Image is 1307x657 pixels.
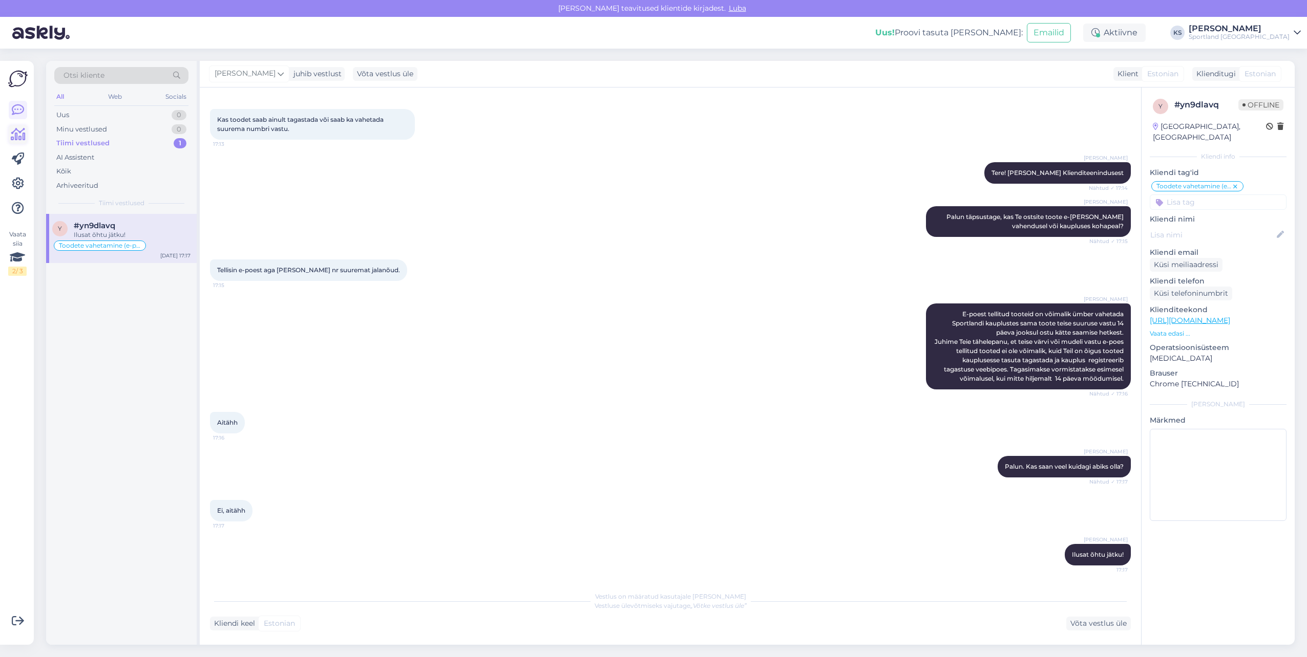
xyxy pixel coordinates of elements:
p: Brauser [1150,368,1287,379]
div: KS [1170,26,1185,40]
span: 17:17 [1089,566,1128,574]
div: Klienditugi [1192,69,1236,79]
span: Tere! [PERSON_NAME] Klienditeenindusest [992,169,1124,177]
input: Lisa nimi [1150,229,1275,240]
button: Emailid [1027,23,1071,42]
span: Ilusat õhtu jätku! [1072,551,1124,558]
p: Märkmed [1150,415,1287,426]
div: [GEOGRAPHIC_DATA], [GEOGRAPHIC_DATA] [1153,121,1266,143]
div: Minu vestlused [56,124,107,135]
p: Vaata edasi ... [1150,329,1287,338]
span: Luba [726,4,749,13]
b: Uus! [875,28,895,37]
span: E-poest tellitud tooteid on võimalik ümber vahetada Sportlandi kauplustes sama toote teise suurus... [935,310,1125,382]
p: Kliendi email [1150,247,1287,258]
input: Lisa tag [1150,194,1287,210]
div: Vaata siia [8,230,27,276]
div: AI Assistent [56,152,94,163]
span: 17:17 [213,522,251,530]
div: Uus [56,110,69,120]
span: Palun. Kas saan veel kuidagi abiks olla? [1005,463,1124,470]
div: # yn9dlavq [1174,99,1238,111]
span: #yn9dlavq [74,221,115,230]
div: Aktiivne [1083,24,1146,42]
span: y [1158,102,1163,110]
span: Estonian [1147,69,1178,79]
p: Kliendi tag'id [1150,167,1287,178]
span: Offline [1238,99,1283,111]
p: Operatsioonisüsteem [1150,342,1287,353]
div: Arhiveeritud [56,181,98,191]
div: Kliendi keel [210,618,255,629]
span: [PERSON_NAME] [1084,536,1128,543]
span: Vestlus on määratud kasutajale [PERSON_NAME] [595,593,746,600]
div: Proovi tasuta [PERSON_NAME]: [875,27,1023,39]
div: Kliendi info [1150,152,1287,161]
div: Võta vestlus üle [353,67,417,81]
p: [MEDICAL_DATA] [1150,353,1287,364]
span: [PERSON_NAME] [1084,295,1128,303]
span: 17:16 [213,434,251,442]
p: Kliendi telefon [1150,276,1287,287]
div: All [54,90,66,103]
span: Tellisin e-poest aga [PERSON_NAME] nr suuremat jalanõud. [217,266,400,274]
div: Ilusat õhtu jätku! [74,230,191,239]
div: Web [106,90,124,103]
div: juhib vestlust [289,69,342,79]
div: [PERSON_NAME] [1189,25,1290,33]
img: Askly Logo [8,69,28,89]
span: [PERSON_NAME] [1084,198,1128,206]
span: 17:15 [213,281,251,289]
div: Küsi telefoninumbrit [1150,287,1232,300]
span: Aitähh [217,419,238,426]
div: Socials [163,90,188,103]
span: Palun täpsustage, kas Te ostsite toote e-[PERSON_NAME] vahendusel või kaupluses kohapeal? [946,213,1125,230]
div: 2 / 3 [8,267,27,276]
span: Kas toodet saab ainult tagastada või saab ka vahetada suurema numbri vastu. [217,116,385,133]
span: y [58,225,62,232]
span: Toodete vahetamine (e-pood) [1156,183,1232,189]
span: Otsi kliente [64,70,104,81]
span: Estonian [264,618,295,629]
div: Küsi meiliaadressi [1150,258,1222,272]
a: [PERSON_NAME]Sportland [GEOGRAPHIC_DATA] [1189,25,1301,41]
span: [PERSON_NAME] [215,68,276,79]
div: [PERSON_NAME] [1150,400,1287,409]
div: 0 [172,110,186,120]
span: Toodete vahetamine (e-pood) [59,243,141,249]
span: [PERSON_NAME] [1084,448,1128,455]
div: Võta vestlus üle [1066,617,1131,630]
p: Kliendi nimi [1150,214,1287,225]
span: Vestluse ülevõtmiseks vajutage [595,602,747,609]
span: Estonian [1245,69,1276,79]
p: Chrome [TECHNICAL_ID] [1150,379,1287,389]
p: Klienditeekond [1150,304,1287,315]
a: [URL][DOMAIN_NAME] [1150,316,1230,325]
span: Nähtud ✓ 17:15 [1089,237,1128,245]
div: [DATE] 17:17 [160,252,191,259]
span: Ei, aitähh [217,507,245,514]
i: „Võtke vestlus üle” [690,602,747,609]
span: Nähtud ✓ 17:17 [1089,478,1128,486]
div: Kõik [56,166,71,177]
span: Tiimi vestlused [99,199,144,208]
span: 17:13 [213,140,251,148]
div: 0 [172,124,186,135]
span: [PERSON_NAME] [1084,154,1128,162]
div: Tiimi vestlused [56,138,110,148]
span: Nähtud ✓ 17:16 [1089,390,1128,398]
div: Sportland [GEOGRAPHIC_DATA] [1189,33,1290,41]
div: Klient [1113,69,1139,79]
span: Nähtud ✓ 17:14 [1089,184,1128,192]
div: 1 [174,138,186,148]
